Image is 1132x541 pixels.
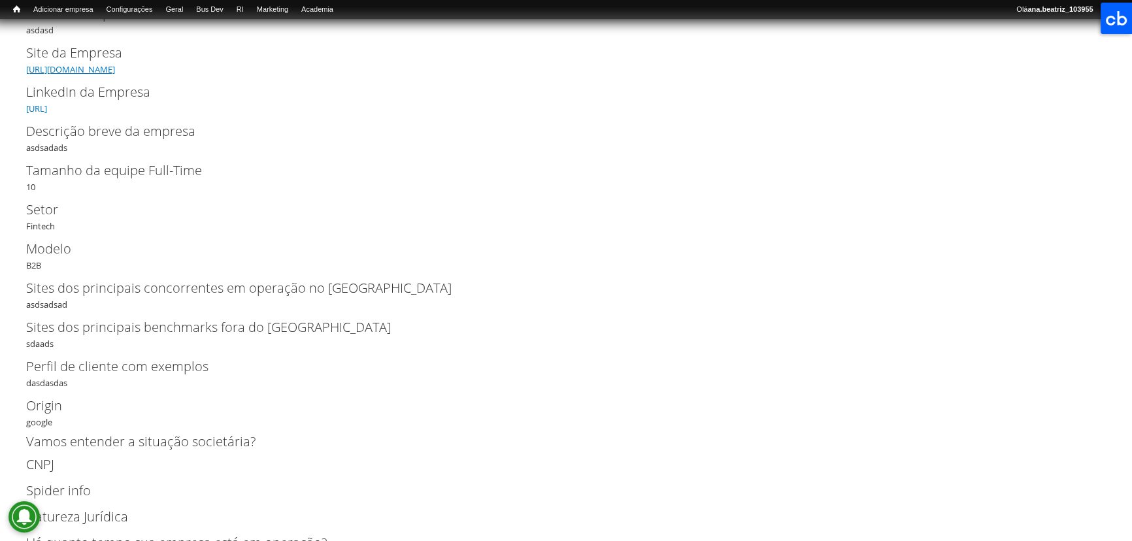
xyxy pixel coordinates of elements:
a: Marketing [250,3,295,16]
a: Início [7,3,27,16]
h2: Vamos entender a situação societária? [26,435,1106,448]
div: sdaads [26,318,1106,350]
a: RI [230,3,250,16]
div: dasdasdas [26,357,1106,389]
a: Adicionar empresa [27,3,100,16]
label: LinkedIn da Empresa [26,82,1084,102]
div: 10 [26,161,1106,193]
label: Site da Empresa [26,43,1084,63]
label: Sites dos principais benchmarks fora do [GEOGRAPHIC_DATA] [26,318,1084,337]
label: Modelo [26,239,1084,259]
a: Geral [159,3,190,16]
label: Origin [26,396,1084,416]
div: B2B [26,239,1106,272]
span: Início [13,5,20,14]
a: Academia [295,3,340,16]
a: Sair [1099,3,1125,16]
label: Natureza Jurídica [26,507,1084,527]
div: Fintech [26,200,1106,233]
a: [URL] [26,103,47,114]
strong: ana.beatriz_103955 [1027,5,1093,13]
a: Configurações [100,3,159,16]
label: CNPJ [26,455,1084,474]
a: Bus Dev [190,3,230,16]
div: google [26,396,1106,429]
div: asdsadads [26,122,1106,154]
div: asdsadsad [26,278,1106,311]
label: Spider info [26,481,1084,500]
a: [URL][DOMAIN_NAME] [26,63,115,75]
label: Descrição breve da empresa [26,122,1084,141]
a: Oláana.beatriz_103955 [1010,3,1099,16]
label: Sites dos principais concorrentes em operação no [GEOGRAPHIC_DATA] [26,278,1084,298]
div: asdasd [26,4,1106,37]
label: Setor [26,200,1084,220]
label: Tamanho da equipe Full-Time [26,161,1084,180]
label: Perfil de cliente com exemplos [26,357,1084,376]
